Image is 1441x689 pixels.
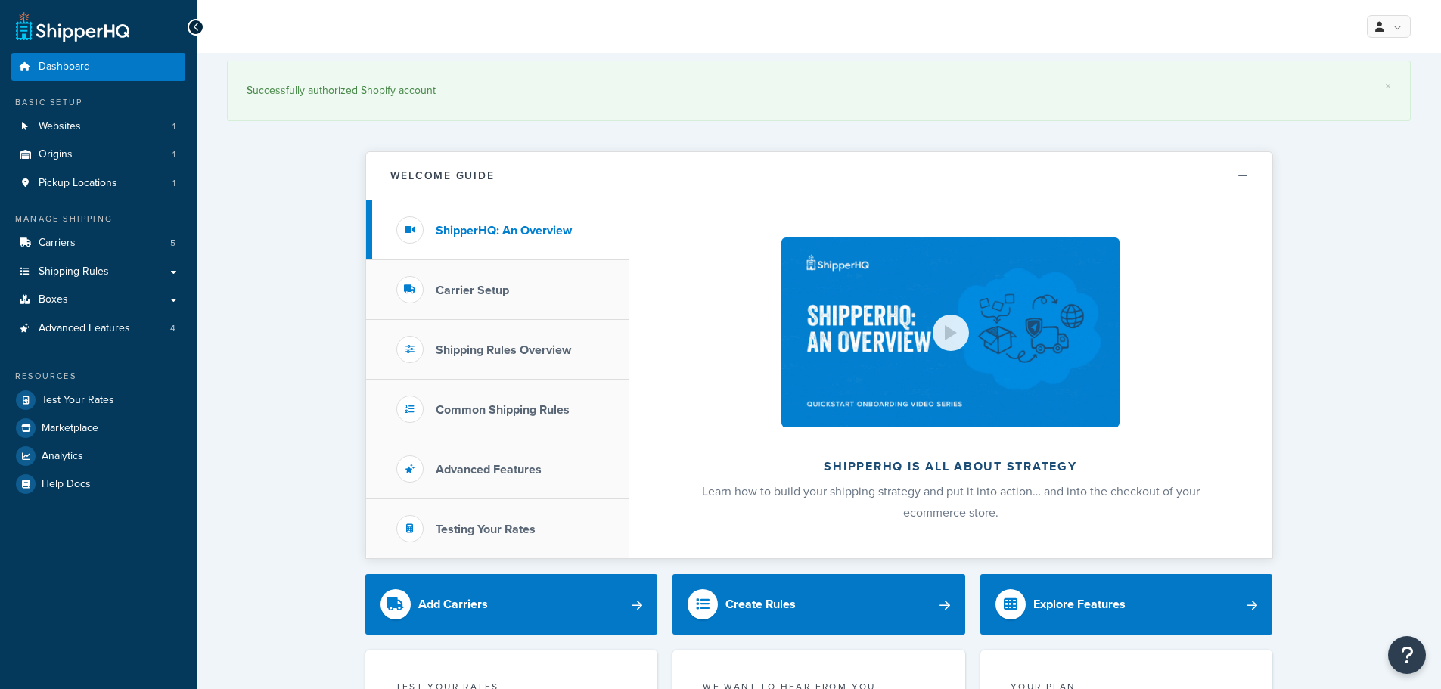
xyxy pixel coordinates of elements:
span: 1 [172,177,175,190]
div: Basic Setup [11,96,185,109]
div: Successfully authorized Shopify account [247,80,1391,101]
span: 1 [172,120,175,133]
button: Open Resource Center [1388,636,1426,674]
div: Create Rules [725,594,796,615]
span: Origins [39,148,73,161]
a: Explore Features [980,574,1273,635]
div: Manage Shipping [11,213,185,225]
a: Websites1 [11,113,185,141]
span: Advanced Features [39,322,130,335]
span: 4 [170,322,175,335]
a: Analytics [11,442,185,470]
a: Test Your Rates [11,386,185,414]
h2: ShipperHQ is all about strategy [669,460,1232,473]
a: Advanced Features4 [11,315,185,343]
li: Origins [11,141,185,169]
a: Add Carriers [365,574,658,635]
h2: Welcome Guide [390,170,495,182]
span: Boxes [39,293,68,306]
h3: Advanced Features [436,463,542,476]
div: Explore Features [1033,594,1126,615]
a: Help Docs [11,470,185,498]
a: Pickup Locations1 [11,169,185,197]
a: Shipping Rules [11,258,185,286]
li: Websites [11,113,185,141]
h3: Carrier Setup [436,284,509,297]
span: Dashboard [39,61,90,73]
span: Carriers [39,237,76,250]
a: Boxes [11,286,185,314]
a: Carriers5 [11,229,185,257]
h3: Testing Your Rates [436,523,536,536]
a: Create Rules [672,574,965,635]
span: 1 [172,148,175,161]
button: Welcome Guide [366,152,1272,200]
span: Shipping Rules [39,265,109,278]
li: Pickup Locations [11,169,185,197]
li: Carriers [11,229,185,257]
div: Add Carriers [418,594,488,615]
a: × [1385,80,1391,92]
span: Pickup Locations [39,177,117,190]
h3: Common Shipping Rules [436,403,570,417]
a: Dashboard [11,53,185,81]
a: Origins1 [11,141,185,169]
span: 5 [170,237,175,250]
span: Analytics [42,450,83,463]
li: Advanced Features [11,315,185,343]
span: Learn how to build your shipping strategy and put it into action… and into the checkout of your e... [702,483,1200,521]
div: Resources [11,370,185,383]
img: ShipperHQ is all about strategy [781,237,1119,427]
span: Help Docs [42,478,91,491]
span: Marketplace [42,422,98,435]
a: Marketplace [11,414,185,442]
span: Test Your Rates [42,394,114,407]
h3: ShipperHQ: An Overview [436,224,572,237]
h3: Shipping Rules Overview [436,343,571,357]
span: Websites [39,120,81,133]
